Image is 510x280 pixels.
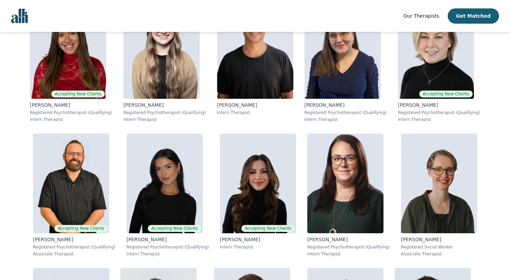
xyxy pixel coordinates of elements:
a: Alyssa_TweedieAccepting New Clients[PERSON_NAME]Registered Psychotherapist (Qualifying)Intern The... [121,128,215,262]
p: Registered Psychotherapist (Qualifying) [304,110,387,115]
p: Registered Psychotherapist (Qualifying) [398,110,480,115]
img: Claire_Cummings [401,133,477,233]
p: Intern Therapist [220,244,296,250]
p: Registered Psychotherapist (Qualifying) [123,110,206,115]
a: Our Therapists [403,12,439,20]
p: Registered Psychotherapist (Qualifying) [33,244,115,250]
p: [PERSON_NAME] [304,102,387,108]
p: Intern Therapist [123,117,206,122]
span: Accepting New Clients [419,90,473,97]
p: [PERSON_NAME] [307,236,390,243]
a: Saba_SalemiAccepting New Clients[PERSON_NAME]Intern Therapist [214,128,302,262]
button: Get Matched [448,8,499,24]
p: Intern Therapist [217,110,293,115]
p: Intern Therapist [307,251,390,257]
img: Alyssa_Tweedie [127,133,203,233]
p: Intern Therapist [127,251,209,257]
p: Registered Social Worker [401,244,477,250]
p: [PERSON_NAME] [220,236,296,243]
p: Associate Therapist [33,251,115,257]
p: Registered Psychotherapist (Qualifying) [127,244,209,250]
a: Claire_Cummings[PERSON_NAME]Registered Social WorkerAssociate Therapist [395,128,483,262]
p: Intern Therapist [304,117,387,122]
img: Saba_Salemi [220,133,296,233]
span: Accepting New Clients [54,225,108,232]
p: Associate Therapist [401,251,477,257]
p: Intern Therapist [30,117,112,122]
p: [PERSON_NAME] [398,102,480,108]
p: [PERSON_NAME] [217,102,293,108]
img: alli logo [11,9,28,23]
a: Josh_CadieuxAccepting New Clients[PERSON_NAME]Registered Psychotherapist (Qualifying)Associate Th... [27,128,121,262]
span: Accepting New Clients [148,225,201,232]
p: [PERSON_NAME] [127,236,209,243]
p: [PERSON_NAME] [123,102,206,108]
img: Andrea_Nordby [307,133,383,233]
p: Registered Psychotherapist (Qualifying) [307,244,390,250]
a: Andrea_Nordby[PERSON_NAME]Registered Psychotherapist (Qualifying)Intern Therapist [302,128,395,262]
p: [PERSON_NAME] [401,236,477,243]
span: Accepting New Clients [241,225,295,232]
p: [PERSON_NAME] [33,236,115,243]
img: Josh_Cadieux [33,133,109,233]
span: Accepting New Clients [51,90,105,97]
span: Our Therapists [403,13,439,19]
p: Registered Psychotherapist (Qualifying) [30,110,112,115]
p: Intern Therapist [398,117,480,122]
p: [PERSON_NAME] [30,102,112,108]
